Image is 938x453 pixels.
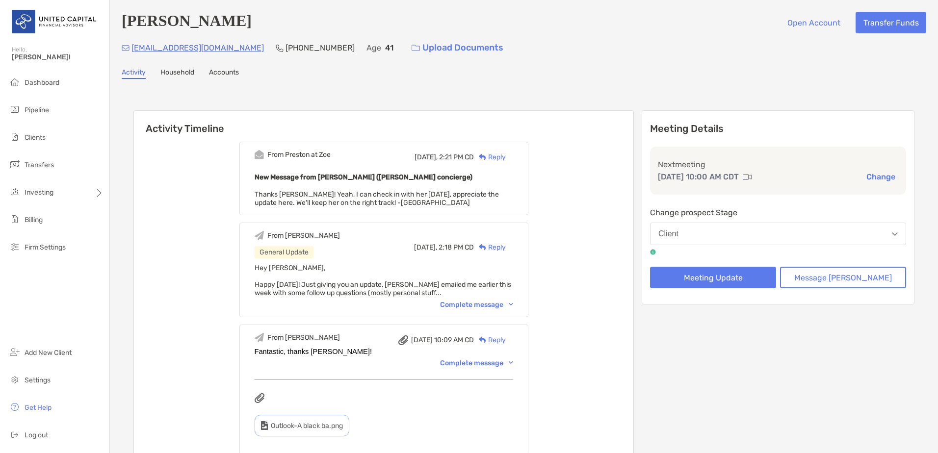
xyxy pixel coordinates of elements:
[134,111,633,134] h6: Activity Timeline
[25,216,43,224] span: Billing
[9,186,21,198] img: investing icon
[25,403,52,412] span: Get Help
[9,346,21,358] img: add_new_client icon
[412,45,420,51] img: button icon
[385,42,393,54] p: 41
[25,349,72,357] span: Add New Client
[658,158,898,171] p: Next meeting
[780,267,906,288] button: Message [PERSON_NAME]
[255,231,264,240] img: Event icon
[122,68,146,79] a: Activity
[398,335,408,345] img: attachment
[9,76,21,88] img: dashboard icon
[9,428,21,440] img: logout icon
[440,359,513,367] div: Complete message
[479,337,486,343] img: Reply icon
[439,243,474,252] span: 2:18 PM CD
[286,42,355,54] p: [PHONE_NUMBER]
[209,68,239,79] a: Accounts
[856,12,926,33] button: Transfer Funds
[122,12,252,33] h4: [PERSON_NAME]
[12,4,98,39] img: United Capital Logo
[650,123,906,135] p: Meeting Details
[25,161,54,169] span: Transfers
[414,243,437,252] span: [DATE],
[366,42,381,54] p: Age
[9,158,21,170] img: transfers icon
[474,242,506,252] div: Reply
[650,206,906,219] p: Change prospect Stage
[9,241,21,252] img: firm-settings icon
[9,103,21,115] img: pipeline icon
[267,151,331,159] div: From Preston at Zoe
[276,44,284,52] img: Phone Icon
[658,229,678,238] div: Client
[9,401,21,413] img: get-help icon
[650,249,656,255] img: tooltip
[25,106,49,114] span: Pipeline
[650,223,906,245] button: Client
[25,133,46,142] span: Clients
[405,37,510,58] a: Upload Documents
[25,188,53,197] span: Investing
[439,153,474,161] span: 2:21 PM CD
[9,213,21,225] img: billing icon
[509,361,513,364] img: Chevron icon
[9,374,21,385] img: settings icon
[440,301,513,309] div: Complete message
[415,153,438,161] span: [DATE],
[509,303,513,306] img: Chevron icon
[25,243,66,252] span: Firm Settings
[474,152,506,162] div: Reply
[863,172,898,182] button: Change
[12,53,104,61] span: [PERSON_NAME]!
[255,150,264,159] img: Event icon
[892,232,898,236] img: Open dropdown arrow
[267,231,340,240] div: From [PERSON_NAME]
[255,333,264,342] img: Event icon
[122,45,130,51] img: Email Icon
[255,348,513,355] div: Fantastic, thanks [PERSON_NAME]!
[255,393,264,403] img: attachments
[131,42,264,54] p: [EMAIL_ADDRESS][DOMAIN_NAME]
[255,246,313,258] div: General Update
[160,68,194,79] a: Household
[474,335,506,345] div: Reply
[411,336,433,344] span: [DATE]
[658,171,739,183] p: [DATE] 10:00 AM CDT
[267,333,340,342] div: From [PERSON_NAME]
[479,154,486,160] img: Reply icon
[25,78,59,87] span: Dashboard
[255,264,511,297] span: Hey [PERSON_NAME], Happy [DATE]! Just giving you an update, [PERSON_NAME] emailed me earlier this...
[271,422,343,430] span: Outlook-A black ba.png
[255,190,499,207] span: Thanks [PERSON_NAME]! Yeah, I can check in with her [DATE], appreciate the update here. We'll kee...
[255,173,472,181] b: New Message from [PERSON_NAME] ([PERSON_NAME] concierge)
[743,173,752,181] img: communication type
[479,244,486,251] img: Reply icon
[9,131,21,143] img: clients icon
[434,336,474,344] span: 10:09 AM CD
[780,12,848,33] button: Open Account
[25,431,48,439] span: Log out
[25,376,51,384] span: Settings
[261,421,268,430] img: type
[650,267,776,288] button: Meeting Update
